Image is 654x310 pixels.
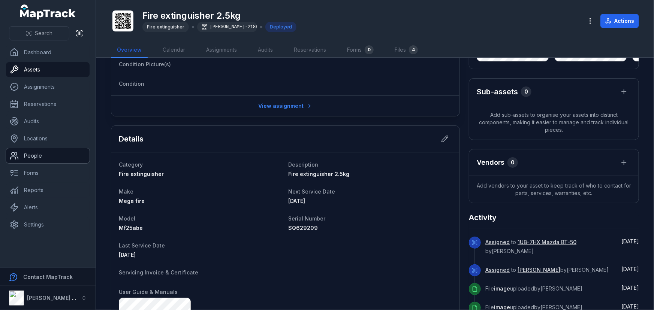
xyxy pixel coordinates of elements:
span: Mf25abe [119,225,143,231]
span: Condition Picture(s) [119,61,171,67]
button: Actions [600,14,639,28]
span: Make [119,188,133,195]
span: Add sub-assets to organise your assets into distinct components, making it easier to manage and t... [469,105,639,140]
span: Fire extinguisher [119,171,164,177]
h2: Sub-assets [477,86,518,97]
div: Deployed [265,22,296,32]
span: to by [PERSON_NAME] [485,239,576,254]
h3: Vendors [477,157,504,168]
span: SQ629209 [289,225,318,231]
strong: Contact MapTrack [23,274,73,280]
span: [DATE] [119,252,136,258]
a: MapTrack [20,4,76,19]
a: Overview [111,42,148,58]
a: Reservations [288,42,332,58]
a: Assets [6,62,90,77]
a: Locations [6,131,90,146]
a: Assigned [485,238,510,246]
a: Files4 [389,42,424,58]
span: [DATE] [621,303,639,310]
time: 11/1/2025, 12:00:00 AM [289,198,305,204]
a: [PERSON_NAME] [518,266,560,274]
a: Alerts [6,200,90,215]
time: 5/1/2025, 12:00:00 AM [119,252,136,258]
strong: [PERSON_NAME] Air [27,295,79,301]
div: 0 [365,45,374,54]
a: Reservations [6,97,90,112]
a: People [6,148,90,163]
span: Model [119,215,135,222]
a: Settings [6,217,90,232]
time: 8/1/2025, 8:53:43 AM [621,266,639,272]
span: File uploaded by [PERSON_NAME] [485,285,582,292]
a: Reports [6,183,90,198]
a: 1UB-7HX Mazda BT-50 [518,238,576,246]
span: [DATE] [289,198,305,204]
a: Assignments [6,79,90,94]
span: User Guide & Manuals [119,289,178,295]
span: [DATE] [621,266,639,272]
span: Description [289,161,319,168]
span: Add vendors to your asset to keep track of who to contact for parts, services, warranties, etc. [469,176,639,203]
time: 4/28/2025, 7:43:19 AM [621,303,639,310]
a: View assignment [253,99,317,113]
span: image [494,285,510,292]
a: Dashboard [6,45,90,60]
h1: Fire extinguisher 2.5kg [142,10,296,22]
a: Assignments [200,42,243,58]
span: to by [PERSON_NAME] [485,267,609,273]
a: Assigned [485,266,510,274]
h2: Details [119,134,144,144]
a: Forms [6,165,90,180]
button: Search [9,26,69,40]
div: 4 [409,45,418,54]
div: 0 [521,86,531,97]
a: Forms0 [341,42,380,58]
time: 8/26/2025, 4:29:11 PM [621,238,639,244]
span: Servicing Invoice & Certificate [119,269,198,276]
span: Fire extinguisher [147,24,184,30]
span: [DATE] [621,238,639,244]
span: Fire extinguisher 2.5kg [289,171,350,177]
span: Mega fire [119,198,145,204]
div: [PERSON_NAME]-2188 [197,22,257,32]
a: Calendar [157,42,191,58]
h2: Activity [469,212,497,223]
span: Search [35,30,52,37]
span: Next Service Date [289,188,335,195]
span: Condition [119,80,144,87]
span: Category [119,161,143,168]
time: 4/28/2025, 10:30:36 AM [621,285,639,291]
a: Audits [6,114,90,129]
span: [DATE] [621,285,639,291]
span: Serial Number [289,215,326,222]
div: 0 [507,157,518,168]
span: Last Service Date [119,242,165,249]
a: Audits [252,42,279,58]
